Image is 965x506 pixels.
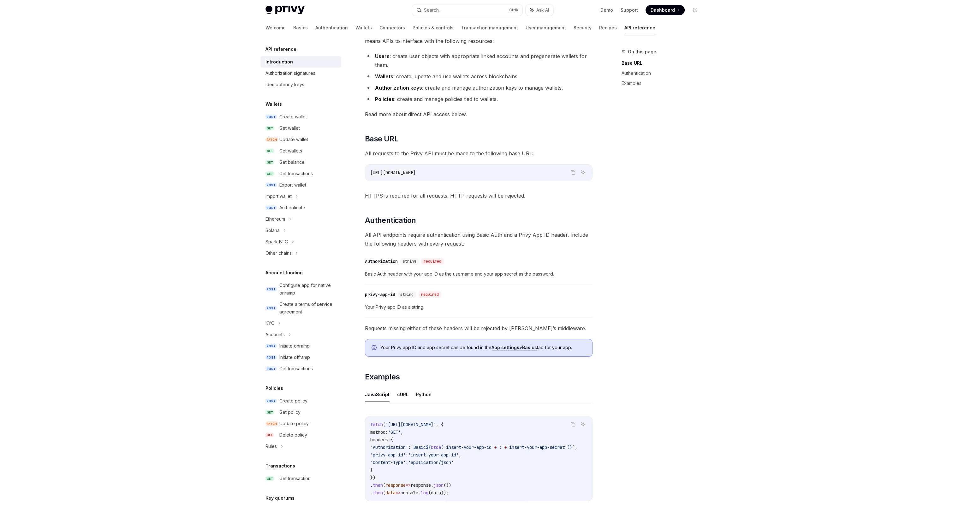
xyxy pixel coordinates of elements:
[419,291,441,298] div: required
[279,147,302,155] div: Get wallets
[365,324,593,333] span: Requests missing either of these headers will be rejected by [PERSON_NAME]’s middleware.
[260,122,341,134] a: GETGet wallet
[260,111,341,122] a: POSTCreate wallet
[265,433,274,438] span: DEL
[260,280,341,299] a: POSTConfigure app for native onramp
[433,482,444,488] span: json
[265,476,274,481] span: GET
[444,444,494,450] span: 'insert-your-app-id'
[260,299,341,318] a: POSTCreate a terms of service agreement
[574,20,592,35] a: Security
[315,20,348,35] a: Authentication
[265,205,277,210] span: POST
[265,269,303,277] h5: Account funding
[624,20,655,35] a: API reference
[365,270,593,278] span: Basic Auth header with your app ID as the username and your app secret as the password.
[265,137,278,142] span: PATCH
[408,460,454,465] span: 'application/json'
[390,437,393,443] span: {
[421,258,444,265] div: required
[279,170,313,177] div: Get transactions
[365,95,593,104] li: : create and manage policies tied to wallets.
[441,490,449,496] span: ));
[522,345,537,350] strong: Basics
[411,444,426,450] span: `Basic
[370,467,373,473] span: }
[388,429,401,435] span: 'GET'
[373,490,383,496] span: then
[355,20,372,35] a: Wallets
[406,460,408,465] span: :
[260,157,341,168] a: GETGet balance
[370,170,416,176] span: [URL][DOMAIN_NAME]
[385,482,406,488] span: response
[690,5,700,15] button: Toggle dark mode
[265,355,277,360] span: POST
[260,340,341,352] a: POSTInitiate onramp
[412,4,522,16] button: Search...CtrlK
[279,124,300,132] div: Get wallet
[370,429,388,435] span: method:
[265,331,285,338] div: Accounts
[279,475,311,482] div: Get transaction
[461,20,518,35] a: Transaction management
[265,193,292,200] div: Import wallet
[491,345,537,350] a: App settings>Basics
[265,399,277,403] span: POST
[265,6,305,15] img: light logo
[279,204,305,211] div: Authenticate
[370,444,408,450] span: 'Authorization'
[408,452,459,458] span: 'insert-your-app-id'
[403,259,416,264] span: string
[651,7,675,13] span: Dashboard
[401,429,403,435] span: ,
[365,215,416,225] span: Authentication
[265,149,274,153] span: GET
[260,68,341,79] a: Authorization signatures
[599,20,617,35] a: Recipes
[579,420,587,428] button: Ask AI
[385,422,436,427] span: '[URL][DOMAIN_NAME]'
[526,4,553,16] button: Ask AI
[621,7,638,13] a: Support
[370,437,390,443] span: headers:
[365,149,593,158] span: All requests to the Privy API must be made to the following base URL:
[265,443,277,450] div: Rules
[260,56,341,68] a: Introduction
[526,20,566,35] a: User management
[265,462,295,470] h5: Transactions
[397,387,408,402] button: cURL
[375,85,422,91] strong: Authorization keys
[265,238,288,246] div: Spark BTC
[279,342,310,350] div: Initiate onramp
[279,408,301,416] div: Get policy
[383,490,385,496] span: (
[279,420,309,427] div: Update policy
[279,136,308,143] div: Update wallet
[444,482,451,488] span: ())
[622,68,705,78] a: Authentication
[279,365,313,372] div: Get transactions
[365,258,398,265] div: Authorization
[265,126,274,131] span: GET
[265,249,292,257] div: Other chains
[265,384,283,392] h5: Policies
[279,113,307,121] div: Create wallet
[622,78,705,88] a: Examples
[265,319,274,327] div: KYC
[279,282,337,297] div: Configure app for native onramp
[265,183,277,188] span: POST
[265,100,282,108] h5: Wallets
[260,168,341,179] a: GETGet transactions
[426,444,431,450] span: ${
[279,181,306,189] div: Export wallet
[431,444,441,450] span: btoa
[365,72,593,81] li: : create, update and use wallets across blockchains.
[406,482,411,488] span: =>
[373,482,383,488] span: then
[431,490,441,496] span: data
[509,8,519,13] span: Ctrl K
[260,363,341,374] a: POSTGet transactions
[385,490,396,496] span: data
[459,452,461,458] span: ,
